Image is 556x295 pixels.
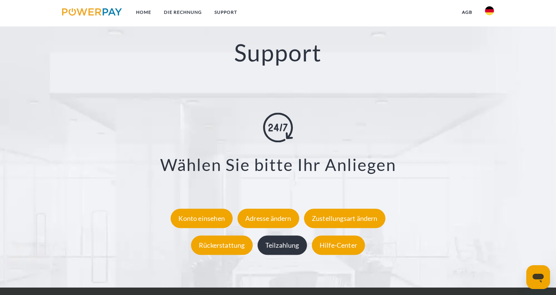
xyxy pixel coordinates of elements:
[237,209,299,228] div: Adresse ändern
[310,241,367,249] a: Hilfe-Center
[37,155,519,175] h3: Wählen Sie bitte Ihr Anliegen
[62,8,122,16] img: logo-powerpay.svg
[189,241,255,249] a: Rückerstattung
[191,235,253,255] div: Rückerstattung
[158,6,208,19] a: DIE RECHNUNG
[302,214,387,222] a: Zustellungsart ändern
[312,235,365,255] div: Hilfe-Center
[485,6,494,15] img: de
[236,214,301,222] a: Adresse ändern
[456,6,479,19] a: agb
[130,6,158,19] a: Home
[263,113,293,143] img: online-shopping.svg
[208,6,243,19] a: SUPPORT
[304,209,385,228] div: Zustellungsart ändern
[28,38,528,67] h2: Support
[258,235,307,255] div: Teilzahlung
[169,214,235,222] a: Konto einsehen
[171,209,233,228] div: Konto einsehen
[256,241,309,249] a: Teilzahlung
[526,265,550,289] iframe: Schaltfläche zum Öffnen des Messaging-Fensters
